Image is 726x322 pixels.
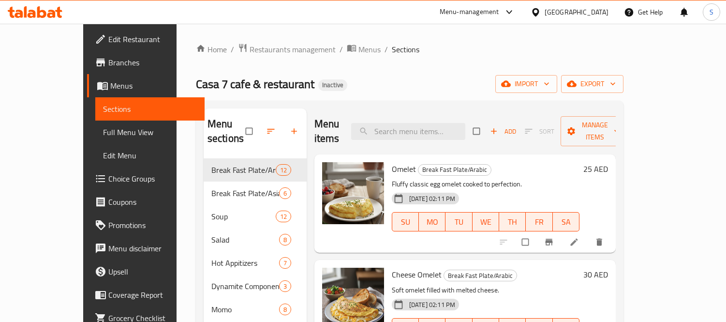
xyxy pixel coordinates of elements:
[318,81,347,89] span: Inactive
[569,78,616,90] span: export
[204,251,307,275] div: Hot Appitizers7
[488,124,519,139] button: Add
[351,123,465,140] input: search
[476,215,495,229] span: WE
[211,187,279,199] span: Break Fast Plate/Asian
[444,270,517,281] div: Break Fast Plate/Arabic
[103,126,197,138] span: Full Menu View
[276,212,291,221] span: 12
[405,300,459,309] span: [DATE] 02:11 PM
[392,162,416,176] span: Omelet
[87,28,205,51] a: Edit Restaurant
[568,119,622,143] span: Manage items
[204,275,307,298] div: Dynamite Component3
[314,117,340,146] h2: Menu items
[95,121,205,144] a: Full Menu View
[276,166,291,175] span: 12
[279,304,291,315] div: items
[392,44,419,55] span: Sections
[405,194,459,203] span: [DATE] 02:11 PM
[418,164,491,175] span: Break Fast Plate/Arabic
[240,122,260,140] span: Select all sections
[87,190,205,214] a: Coupons
[207,117,246,146] h2: Menu sections
[108,266,197,277] span: Upsell
[95,97,205,121] a: Sections
[279,234,291,245] div: items
[516,233,536,251] span: Select to update
[490,126,516,137] span: Add
[95,144,205,167] a: Edit Menu
[561,116,629,146] button: Manage items
[108,219,197,231] span: Promotions
[103,150,197,161] span: Edit Menu
[392,284,579,296] p: Soft omelet filled with melted cheese.
[283,121,307,142] button: Add section
[561,75,623,93] button: export
[87,167,205,190] a: Choice Groups
[318,79,347,91] div: Inactive
[710,7,713,17] span: S
[204,205,307,228] div: Soup12
[322,162,384,224] img: Omelet
[280,235,291,245] span: 8
[211,280,279,292] span: Dynamite Component
[204,182,307,205] div: Break Fast Plate/Asian6
[392,267,442,282] span: Cheese Omelet
[419,212,445,231] button: MO
[385,44,388,55] li: /
[196,43,623,56] nav: breadcrumb
[87,260,205,283] a: Upsell
[260,121,283,142] span: Sort sections
[87,214,205,237] a: Promotions
[423,215,442,229] span: MO
[231,44,234,55] li: /
[499,212,526,231] button: TH
[392,178,579,190] p: Fluffy classic egg omelet cooked to perfection.
[440,6,499,18] div: Menu-management
[545,7,608,17] div: [GEOGRAPHIC_DATA]
[108,289,197,301] span: Coverage Report
[495,75,557,93] button: import
[108,243,197,254] span: Menu disclaimer
[87,237,205,260] a: Menu disclaimer
[473,212,499,231] button: WE
[211,211,276,222] div: Soup
[108,33,197,45] span: Edit Restaurant
[589,231,612,253] button: delete
[569,237,581,247] a: Edit menu item
[108,173,197,184] span: Choice Groups
[196,73,314,95] span: Casa 7 cafe & restaurant
[276,211,291,222] div: items
[279,187,291,199] div: items
[503,78,549,90] span: import
[358,44,381,55] span: Menus
[211,257,279,269] span: Hot Appitizers
[444,270,517,281] span: Break Fast Plate/Arabic
[110,80,197,92] span: Menus
[87,283,205,307] a: Coverage Report
[204,158,307,182] div: Break Fast Plate/Arabic12
[526,212,552,231] button: FR
[103,103,197,115] span: Sections
[519,124,561,139] span: Select section first
[87,51,205,74] a: Branches
[108,196,197,208] span: Coupons
[445,212,472,231] button: TU
[211,234,279,245] span: Salad
[211,304,279,315] div: Momo
[276,164,291,176] div: items
[583,162,608,176] h6: 25 AED
[280,305,291,314] span: 8
[557,215,576,229] span: SA
[488,124,519,139] span: Add item
[467,122,488,140] span: Select section
[211,164,276,176] span: Break Fast Plate/Arabic
[418,164,491,176] div: Break Fast Plate/Arabic
[279,280,291,292] div: items
[503,215,522,229] span: TH
[583,268,608,281] h6: 30 AED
